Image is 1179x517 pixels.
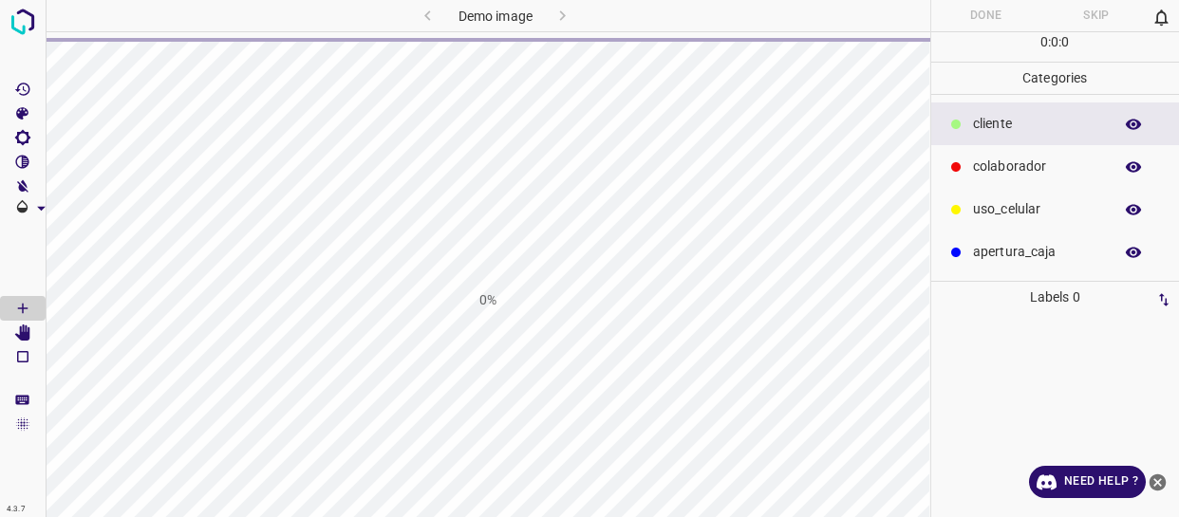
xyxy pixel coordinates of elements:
p: Labels 0 [937,282,1174,313]
p: 0 [1051,32,1058,52]
h6: Demo image [458,5,533,31]
p: 0 [1061,32,1069,52]
img: logo [6,5,40,39]
h1: 0% [479,290,496,310]
div: : : [1040,32,1070,62]
a: Need Help ? [1029,466,1146,498]
p: uso_celular [973,199,1103,219]
button: close-help [1146,466,1170,498]
p: 0 [1040,32,1048,52]
div: 4.3.7 [2,502,30,517]
p: cliente [973,114,1103,134]
p: colaborador [973,157,1103,176]
p: apertura_caja [973,242,1103,262]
